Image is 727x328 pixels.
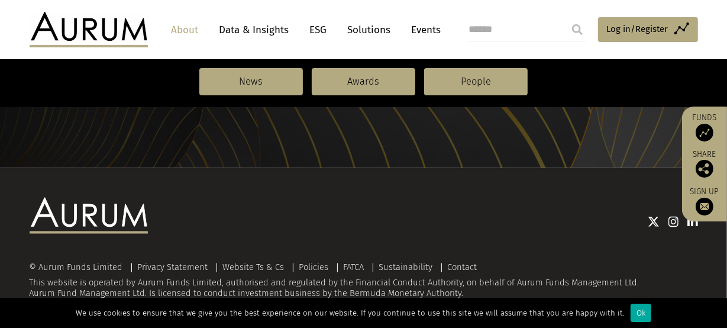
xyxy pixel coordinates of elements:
[687,216,698,228] img: Linkedin icon
[214,19,295,41] a: Data & Insights
[688,112,721,142] a: Funds
[344,262,364,273] a: FATCA
[312,68,415,95] a: Awards
[30,198,148,233] img: Aurum Logo
[342,19,397,41] a: Solutions
[566,18,589,41] input: Submit
[696,124,713,142] img: Access Funds
[668,216,679,228] img: Instagram icon
[688,186,721,216] a: Sign up
[448,262,477,273] a: Contact
[199,68,303,95] a: News
[424,68,528,95] a: People
[406,19,441,41] a: Events
[598,17,698,42] a: Log in/Register
[166,19,205,41] a: About
[30,12,148,47] img: Aurum
[688,150,721,178] div: Share
[631,304,651,322] div: Ok
[696,198,713,216] img: Sign up to our newsletter
[299,262,329,273] a: Policies
[30,263,129,272] div: © Aurum Funds Limited
[648,216,660,228] img: Twitter icon
[30,263,698,300] div: This website is operated by Aurum Funds Limited, authorised and regulated by the Financial Conduc...
[223,262,285,273] a: Website Ts & Cs
[138,262,208,273] a: Privacy Statement
[696,160,713,178] img: Share this post
[304,19,333,41] a: ESG
[379,262,433,273] a: Sustainability
[607,22,668,36] span: Log in/Register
